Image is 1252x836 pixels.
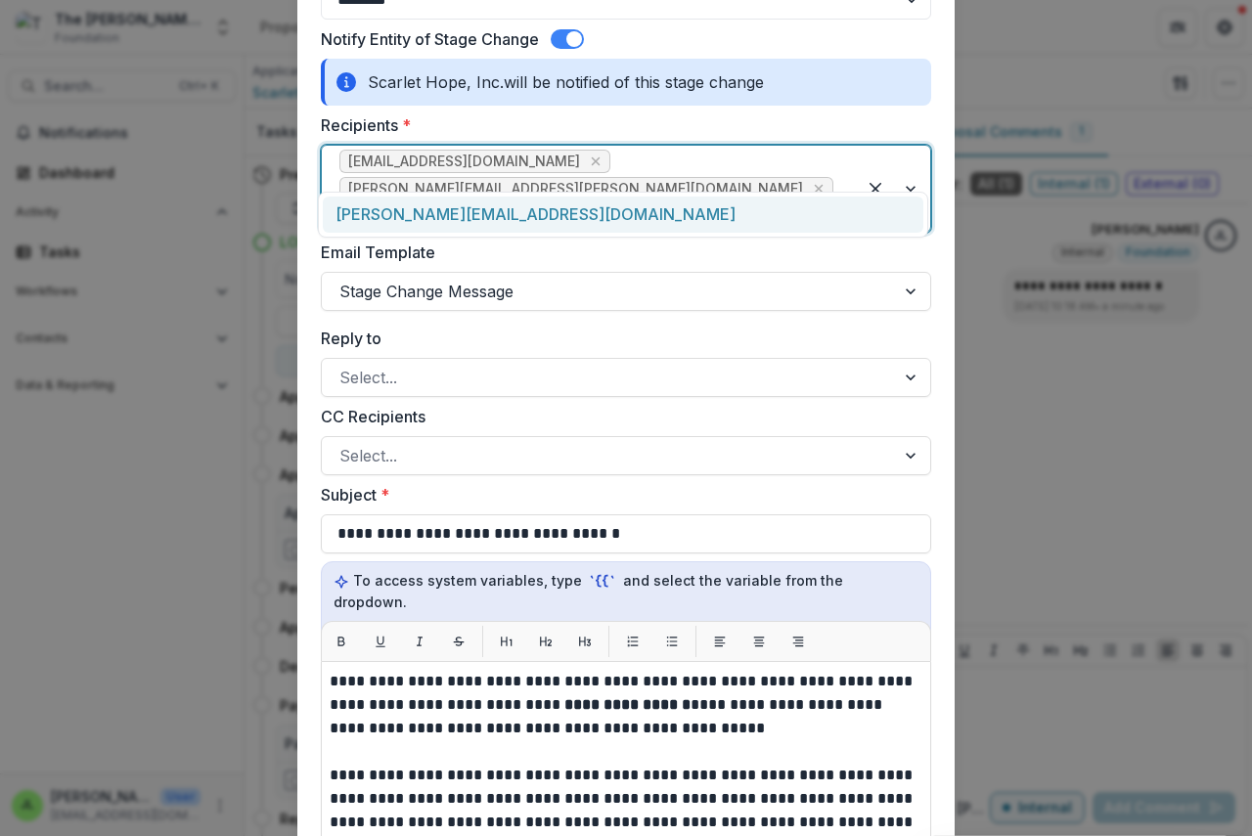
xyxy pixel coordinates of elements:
[321,241,919,264] label: Email Template
[743,626,775,657] button: Align center
[348,154,580,170] span: [EMAIL_ADDRESS][DOMAIN_NAME]
[365,626,396,657] button: Underline
[321,27,539,51] label: Notify Entity of Stage Change
[530,626,561,657] button: H2
[569,626,601,657] button: H3
[491,626,522,657] button: H1
[321,59,931,106] div: Scarlet Hope, Inc. will be notified of this stage change
[323,197,923,233] div: [PERSON_NAME][EMAIL_ADDRESS][DOMAIN_NAME]
[326,626,357,657] button: Bold
[321,483,919,506] label: Subject
[809,179,828,198] div: Remove kristi.wells@scarlethope.org
[321,405,919,428] label: CC Recipients
[782,626,814,657] button: Align right
[860,173,891,204] div: Clear selected options
[334,570,918,612] p: To access system variables, type and select the variable from the dropdown.
[443,626,474,657] button: Strikethrough
[321,113,919,137] label: Recipients
[404,626,435,657] button: Italic
[348,181,803,198] span: [PERSON_NAME][EMAIL_ADDRESS][PERSON_NAME][DOMAIN_NAME]
[586,152,605,171] div: Remove briggham@thetrellis.group
[704,626,736,657] button: Align left
[656,626,688,657] button: List
[321,327,919,350] label: Reply to
[617,626,648,657] button: List
[586,571,619,592] code: `{{`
